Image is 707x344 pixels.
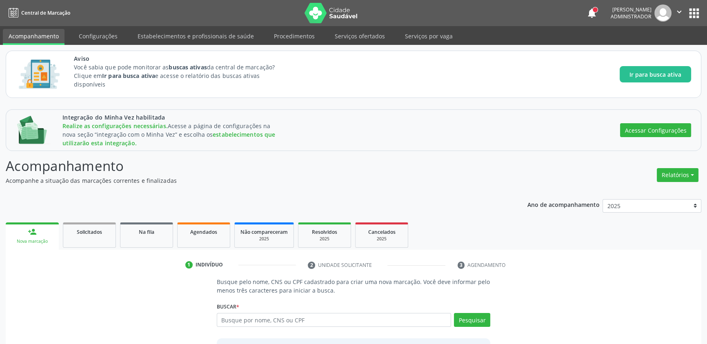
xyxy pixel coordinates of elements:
div: person_add [28,227,37,236]
p: Acompanhe a situação das marcações correntes e finalizadas [6,176,493,185]
button: Ir para busca ativa [620,66,691,82]
span: Administrador [611,13,651,20]
p: Ano de acompanhamento [527,199,600,209]
span: Integração do Minha Vez habilitada [62,113,278,122]
span: Solicitados [77,229,102,235]
div: Indivíduo [196,261,223,269]
div: 2025 [361,236,402,242]
a: Serviços ofertados [329,29,391,43]
a: Central de Marcação [6,6,70,20]
a: Estabelecimentos e profissionais de saúde [132,29,260,43]
div: Nova marcação [11,238,53,244]
img: img [654,4,671,22]
a: Procedimentos [268,29,320,43]
span: Realize as configurações necessárias. [62,122,168,130]
a: Serviços por vaga [399,29,458,43]
i:  [675,7,684,16]
input: Busque por nome, CNS ou CPF [217,313,451,327]
span: Não compareceram [240,229,288,235]
button: notifications [586,7,598,19]
p: Você sabia que pode monitorar as da central de marcação? Clique em e acesse o relatório das busca... [74,63,290,89]
button: Pesquisar [454,313,490,327]
strong: buscas ativas [169,63,207,71]
span: Na fila [139,229,154,235]
button: Acessar Configurações [620,123,691,137]
div: 1 [185,261,193,269]
strong: Ir para busca ativa [102,72,155,80]
p: Busque pelo nome, CNS ou CPF cadastrado para criar uma nova marcação. Você deve informar pelo men... [217,277,490,295]
span: Aviso [74,54,290,63]
span: Ir para busca ativa [629,70,681,79]
img: Imagem de CalloutCard [16,56,62,93]
p: Acompanhamento [6,156,493,176]
a: Acompanhamento [3,29,64,45]
span: Central de Marcação [21,9,70,16]
img: Imagem de CalloutCard [16,116,51,145]
a: Configurações [73,29,123,43]
span: Agendados [190,229,217,235]
span: Cancelados [368,229,396,235]
div: [PERSON_NAME] [611,6,651,13]
button: apps [687,6,701,20]
label: Buscar [217,300,239,313]
div: Acesse a página de configurações na nova seção “integração com o Minha Vez” e escolha os [62,122,278,147]
span: Resolvidos [312,229,337,235]
button: Relatórios [657,168,698,182]
button:  [671,4,687,22]
div: 2025 [240,236,288,242]
div: 2025 [304,236,345,242]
